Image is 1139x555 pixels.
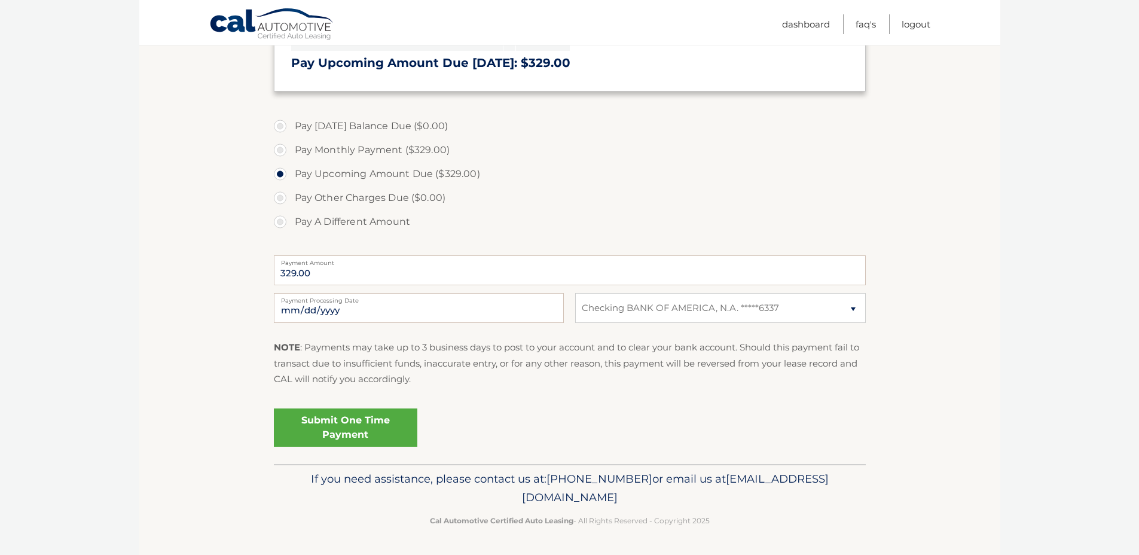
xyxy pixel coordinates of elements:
a: Cal Automotive [209,8,335,42]
input: Payment Amount [274,255,866,285]
label: Payment Processing Date [274,293,564,303]
a: FAQ's [856,14,876,34]
label: Payment Amount [274,255,866,265]
a: Submit One Time Payment [274,408,417,447]
label: Pay A Different Amount [274,210,866,234]
p: - All Rights Reserved - Copyright 2025 [282,514,858,527]
label: Pay Other Charges Due ($0.00) [274,186,866,210]
strong: Cal Automotive Certified Auto Leasing [430,516,573,525]
p: : Payments may take up to 3 business days to post to your account and to clear your bank account.... [274,340,866,387]
p: If you need assistance, please contact us at: or email us at [282,469,858,508]
span: [PHONE_NUMBER] [546,472,652,486]
h3: Pay Upcoming Amount Due [DATE]: $329.00 [291,56,848,71]
label: Pay Upcoming Amount Due ($329.00) [274,162,866,186]
a: Logout [902,14,930,34]
label: Pay [DATE] Balance Due ($0.00) [274,114,866,138]
strong: NOTE [274,341,300,353]
label: Pay Monthly Payment ($329.00) [274,138,866,162]
a: Dashboard [782,14,830,34]
input: Payment Date [274,293,564,323]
